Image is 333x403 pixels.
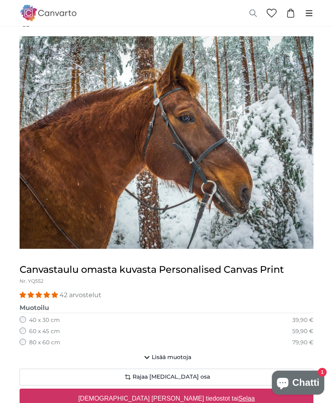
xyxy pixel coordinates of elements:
[133,373,210,381] span: Rajaa [MEDICAL_DATA] osa
[59,291,101,299] span: 42 arvostelut
[29,328,60,336] label: 60 x 45 cm
[270,371,327,397] inbox-online-store-chat: Shopify-verkkokaupan chatti
[238,395,255,402] u: Selaa
[20,303,313,313] legend: Muotoilu
[20,36,313,249] img: personalised-canvas-print
[20,36,313,249] div: 1 of 1
[20,291,59,299] span: 4.98 stars
[20,349,313,365] button: Lisää muotoja
[292,316,313,324] div: 39,90 €
[29,339,60,347] label: 80 x 60 cm
[20,263,313,276] h1: Canvastaulu omasta kuvasta Personalised Canvas Print
[292,339,313,347] div: 79,90 €
[292,328,313,336] div: 59,90 €
[20,278,44,284] span: Nr. YQ552
[20,5,77,21] img: Canvarto
[152,353,191,361] span: Lisää muotoja
[20,369,313,385] button: Rajaa [MEDICAL_DATA] osa
[29,316,60,324] label: 40 x 30 cm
